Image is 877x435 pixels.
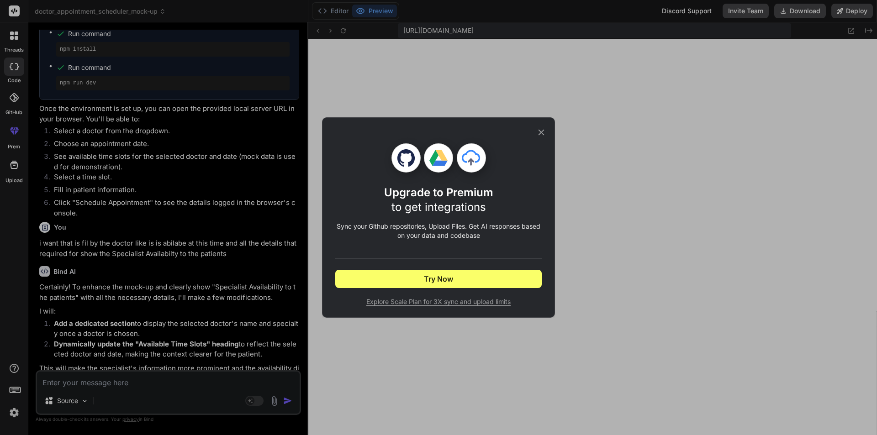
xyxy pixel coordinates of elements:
span: Try Now [424,273,453,284]
span: Explore Scale Plan for 3X sync and upload limits [335,297,542,306]
span: to get integrations [391,200,486,214]
button: Try Now [335,270,542,288]
h1: Upgrade to Premium [384,185,493,215]
p: Sync your Github repositories, Upload Files. Get AI responses based on your data and codebase [335,222,542,240]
